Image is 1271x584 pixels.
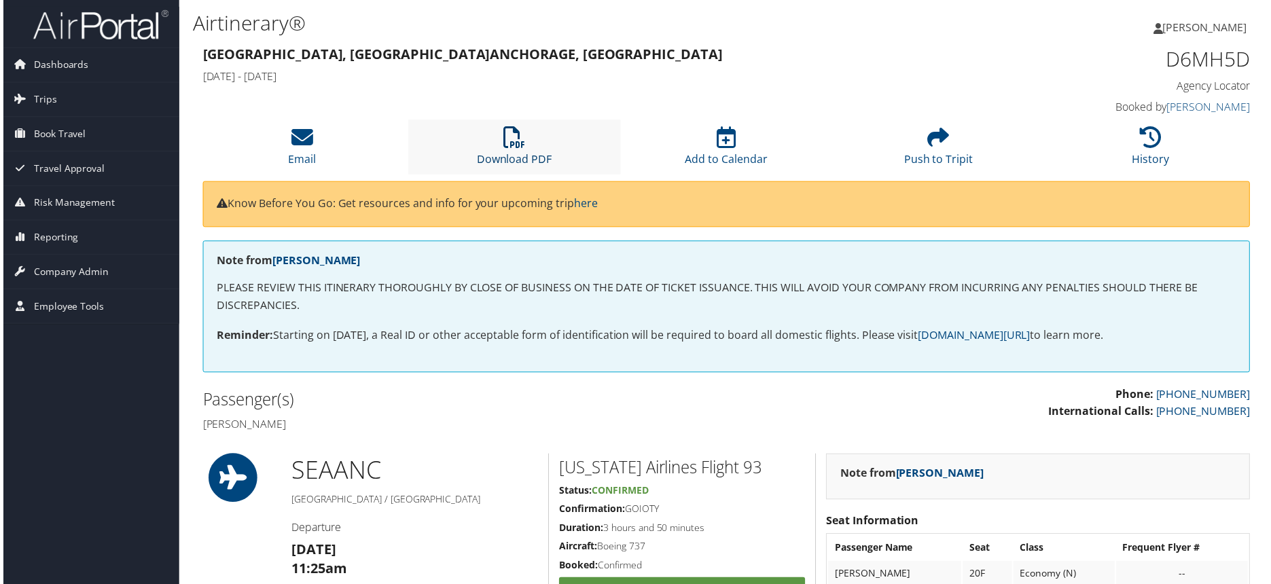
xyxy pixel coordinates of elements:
strong: Status: [558,486,591,499]
a: Email [286,134,314,167]
p: Know Before You Go: Get resources and info for your upcoming trip [215,196,1238,214]
strong: Aircraft: [558,542,596,555]
a: [PERSON_NAME] [270,254,359,269]
h5: Boeing 737 [558,542,806,555]
strong: 11:25am [290,562,346,580]
strong: Booked: [558,561,597,574]
span: Employee Tools [31,291,101,325]
div: -- [1125,570,1244,582]
a: [DOMAIN_NAME][URL] [919,329,1032,344]
th: Seat [964,538,1014,562]
a: Add to Calendar [685,134,768,167]
th: Passenger Name [829,538,963,562]
h4: Booked by [1005,100,1253,115]
span: Trips [31,83,54,117]
span: Risk Management [31,187,112,221]
h4: Agency Locator [1005,79,1253,94]
h2: Passenger(s) [200,390,717,413]
a: [PERSON_NAME] [897,468,985,483]
h5: Confirmed [558,561,806,574]
h1: SEA ANC [290,456,538,490]
th: Class [1015,538,1117,562]
a: [PHONE_NUMBER] [1158,388,1253,403]
strong: Duration: [558,524,603,536]
p: PLEASE REVIEW THIS ITINERARY THOROUGHLY BY CLOSE OF BUSINESS ON THE DATE OF TICKET ISSUANCE. THIS... [215,280,1238,315]
strong: Note from [841,468,985,483]
a: [PERSON_NAME] [1156,7,1263,48]
h5: [GEOGRAPHIC_DATA] / [GEOGRAPHIC_DATA] [290,495,538,509]
strong: [DATE] [290,543,335,561]
a: History [1134,134,1172,167]
h4: Departure [290,522,538,537]
strong: International Calls: [1050,405,1156,420]
strong: Note from [215,254,359,269]
h4: [PERSON_NAME] [200,418,717,433]
span: [PERSON_NAME] [1165,20,1249,35]
h5: GOIOTY [558,505,806,518]
span: Book Travel [31,117,83,151]
strong: Reminder: [215,329,271,344]
strong: Confirmation: [558,505,624,517]
h1: D6MH5D [1005,45,1253,73]
span: Travel Approval [31,152,102,186]
h5: 3 hours and 50 minutes [558,524,806,537]
span: Company Admin [31,256,106,290]
strong: Seat Information [827,515,920,530]
img: airportal-logo.png [30,9,166,41]
h4: [DATE] - [DATE] [200,69,984,84]
a: [PHONE_NUMBER] [1158,405,1253,420]
a: [PERSON_NAME] [1169,100,1253,115]
th: Frequent Flyer # [1118,538,1251,562]
span: Reporting [31,221,75,255]
a: Download PDF [476,134,551,167]
strong: Phone: [1117,388,1156,403]
strong: [GEOGRAPHIC_DATA], [GEOGRAPHIC_DATA] Anchorage, [GEOGRAPHIC_DATA] [200,45,723,63]
h1: Airtinerary® [190,9,906,37]
a: here [573,197,597,212]
a: Push to Tripit [905,134,974,167]
span: Confirmed [591,486,648,499]
h2: [US_STATE] Airlines Flight 93 [558,458,806,481]
p: Starting on [DATE], a Real ID or other acceptable form of identification will be required to boar... [215,329,1238,346]
span: Dashboards [31,48,86,82]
